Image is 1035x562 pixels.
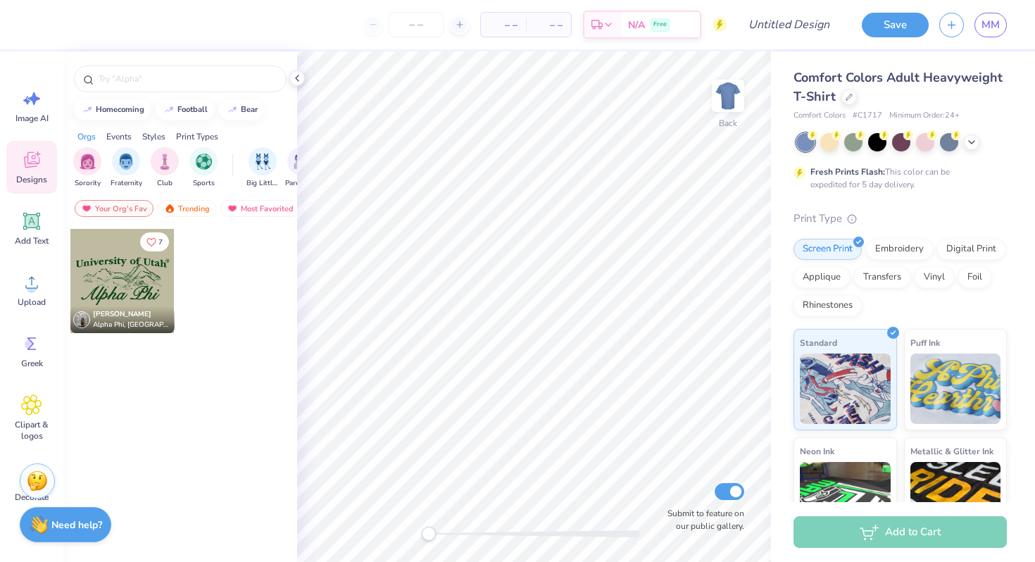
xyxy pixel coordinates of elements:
[51,518,102,532] strong: Need help?
[15,235,49,246] span: Add Text
[800,444,834,458] span: Neon Ink
[8,419,55,442] span: Clipart & logos
[21,358,43,369] span: Greek
[422,527,436,541] div: Accessibility label
[151,147,179,189] div: filter for Club
[660,507,744,532] label: Submit to feature on our public gallery.
[285,147,318,189] div: filter for Parent's Weekend
[193,178,215,189] span: Sports
[219,99,264,120] button: bear
[157,178,172,189] span: Club
[158,239,163,246] span: 7
[93,320,169,330] span: Alpha Phi, [GEOGRAPHIC_DATA][US_STATE]
[628,18,645,32] span: N/A
[75,178,101,189] span: Sorority
[910,444,993,458] span: Metallic & Glitter Ink
[793,267,850,288] div: Applique
[937,239,1005,260] div: Digital Print
[246,147,279,189] button: filter button
[910,354,1001,424] img: Puff Ink
[15,113,49,124] span: Image AI
[854,267,910,288] div: Transfers
[915,267,954,288] div: Vinyl
[246,147,279,189] div: filter for Big Little Reveal
[177,106,208,113] div: football
[77,130,96,143] div: Orgs
[810,166,984,191] div: This color can be expedited for 5 day delivery.
[96,106,144,113] div: homecoming
[157,154,172,170] img: Club Image
[800,462,891,532] img: Neon Ink
[111,178,142,189] span: Fraternity
[93,309,151,319] span: [PERSON_NAME]
[810,166,885,177] strong: Fresh Prints Flash:
[158,200,216,217] div: Trending
[793,69,1003,105] span: Comfort Colors Adult Heavyweight T-Shirt
[80,154,96,170] img: Sorority Image
[156,99,214,120] button: football
[176,130,218,143] div: Print Types
[389,12,444,37] input: – –
[189,147,218,189] button: filter button
[534,18,563,32] span: – –
[285,147,318,189] button: filter button
[111,147,142,189] div: filter for Fraternity
[800,354,891,424] img: Standard
[111,147,142,189] button: filter button
[81,204,92,213] img: most_fav.gif
[73,147,101,189] div: filter for Sorority
[793,211,1007,227] div: Print Type
[889,110,960,122] span: Minimum Order: 24 +
[75,200,153,217] div: Your Org's Fav
[866,239,933,260] div: Embroidery
[653,20,667,30] span: Free
[142,130,165,143] div: Styles
[241,106,258,113] div: bear
[255,154,270,170] img: Big Little Reveal Image
[15,492,49,503] span: Decorate
[974,13,1007,37] a: MM
[862,13,929,37] button: Save
[163,106,175,114] img: trend_line.gif
[246,178,279,189] span: Big Little Reveal
[737,11,841,39] input: Untitled Design
[793,295,862,316] div: Rhinestones
[793,110,846,122] span: Comfort Colors
[227,204,238,213] img: most_fav.gif
[853,110,882,122] span: # C1717
[151,147,179,189] button: filter button
[74,99,151,120] button: homecoming
[285,178,318,189] span: Parent's Weekend
[958,267,991,288] div: Foil
[73,147,101,189] button: filter button
[189,147,218,189] div: filter for Sports
[16,174,47,185] span: Designs
[106,130,132,143] div: Events
[164,204,175,213] img: trending.gif
[97,72,277,86] input: Try "Alpha"
[800,335,837,350] span: Standard
[196,154,212,170] img: Sports Image
[118,154,134,170] img: Fraternity Image
[227,106,238,114] img: trend_line.gif
[220,200,300,217] div: Most Favorited
[910,335,940,350] span: Puff Ink
[18,296,46,308] span: Upload
[489,18,517,32] span: – –
[981,17,1000,33] span: MM
[910,462,1001,532] img: Metallic & Glitter Ink
[719,117,737,130] div: Back
[294,154,310,170] img: Parent's Weekend Image
[793,239,862,260] div: Screen Print
[714,82,742,110] img: Back
[140,232,169,251] button: Like
[82,106,93,114] img: trend_line.gif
